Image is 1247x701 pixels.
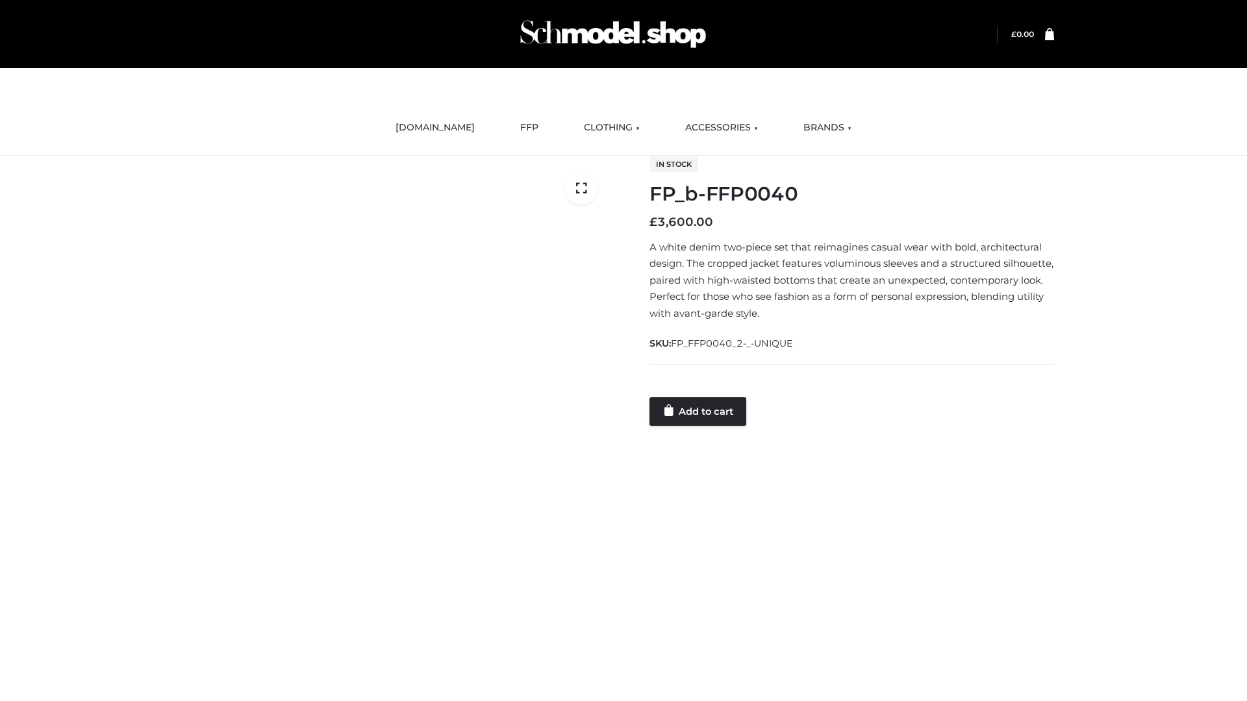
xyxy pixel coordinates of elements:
a: £0.00 [1011,29,1034,39]
span: £ [1011,29,1016,39]
span: In stock [649,156,698,172]
a: ACCESSORIES [675,114,768,142]
span: FP_FFP0040_2-_-UNIQUE [671,338,793,349]
a: FFP [510,114,548,142]
a: [DOMAIN_NAME] [386,114,485,142]
span: SKU: [649,336,794,351]
img: Schmodel Admin 964 [516,8,711,60]
a: CLOTHING [574,114,649,142]
a: BRANDS [794,114,861,142]
p: A white denim two-piece set that reimagines casual wear with bold, architectural design. The crop... [649,239,1054,322]
bdi: 3,600.00 [649,215,713,229]
h1: FP_b-FFP0040 [649,182,1054,206]
span: £ [649,215,657,229]
a: Add to cart [649,397,746,426]
bdi: 0.00 [1011,29,1034,39]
